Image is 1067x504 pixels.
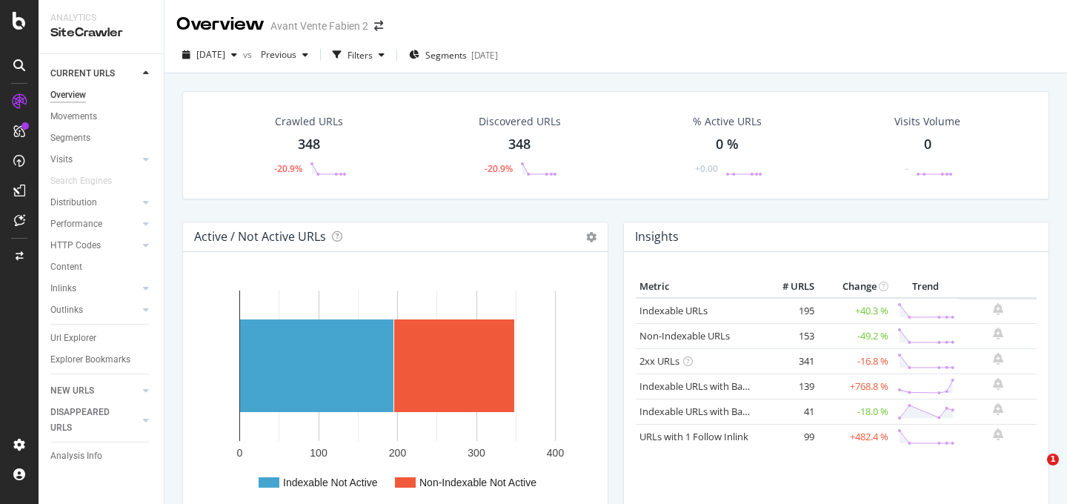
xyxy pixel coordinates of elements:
[892,276,959,298] th: Trend
[243,48,255,61] span: vs
[471,49,498,62] div: [DATE]
[50,130,153,146] a: Segments
[50,66,139,82] a: CURRENT URLS
[759,348,818,374] td: 341
[905,162,908,175] div: -
[924,135,931,154] div: 0
[693,114,762,129] div: % Active URLs
[818,348,892,374] td: -16.8 %
[716,135,739,154] div: 0 %
[818,399,892,424] td: -18.0 %
[274,162,302,175] div: -20.9%
[50,238,101,253] div: HTTP Codes
[50,66,115,82] div: CURRENT URLS
[586,232,596,242] i: Options
[468,447,485,459] text: 300
[759,424,818,449] td: 99
[50,331,96,346] div: Url Explorer
[50,109,97,125] div: Movements
[176,43,243,67] button: [DATE]
[639,304,708,317] a: Indexable URLs
[639,430,748,443] a: URLs with 1 Follow Inlink
[818,276,892,298] th: Change
[50,87,86,103] div: Overview
[639,379,763,393] a: Indexable URLs with Bad H1
[894,114,960,129] div: Visits Volume
[50,383,139,399] a: NEW URLS
[993,303,1003,315] div: bell-plus
[270,19,368,33] div: Avant Vente Fabien 2
[50,195,97,210] div: Distribution
[639,405,801,418] a: Indexable URLs with Bad Description
[695,162,718,175] div: +0.00
[50,152,139,168] a: Visits
[50,302,83,318] div: Outlinks
[508,135,531,154] div: 348
[237,447,243,459] text: 0
[50,448,153,464] a: Analysis Info
[759,276,818,298] th: # URLS
[50,216,102,232] div: Performance
[635,227,679,247] h4: Insights
[50,87,153,103] a: Overview
[50,383,94,399] div: NEW URLS
[759,298,818,324] td: 195
[818,298,892,324] td: +40.3 %
[479,114,561,129] div: Discovered URLs
[759,374,818,399] td: 139
[639,329,730,342] a: Non-Indexable URLs
[348,49,373,62] div: Filters
[389,447,407,459] text: 200
[639,354,679,368] a: 2xx URLs
[818,374,892,399] td: +768.8 %
[50,130,90,146] div: Segments
[283,477,378,488] text: Indexable Not Active
[485,162,513,175] div: -20.9%
[50,259,82,275] div: Content
[419,477,536,488] text: Non-Indexable Not Active
[50,152,73,168] div: Visits
[993,378,1003,390] div: bell-plus
[547,447,565,459] text: 400
[1017,454,1052,489] iframe: Intercom live chat
[50,448,102,464] div: Analysis Info
[636,276,759,298] th: Metric
[50,405,125,436] div: DISAPPEARED URLS
[403,43,504,67] button: Segments[DATE]
[50,352,153,368] a: Explorer Bookmarks
[196,48,225,61] span: 2025 Sep. 10th
[298,135,320,154] div: 348
[50,281,76,296] div: Inlinks
[255,43,314,67] button: Previous
[50,173,127,189] a: Search Engines
[176,12,265,37] div: Overview
[50,405,139,436] a: DISAPPEARED URLS
[310,447,328,459] text: 100
[255,48,296,61] span: Previous
[759,399,818,424] td: 41
[50,173,112,189] div: Search Engines
[275,114,343,129] div: Crawled URLs
[50,12,152,24] div: Analytics
[993,353,1003,365] div: bell-plus
[993,428,1003,440] div: bell-plus
[194,227,326,247] h4: Active / Not Active URLs
[50,302,139,318] a: Outlinks
[759,323,818,348] td: 153
[327,43,390,67] button: Filters
[50,195,139,210] a: Distribution
[818,323,892,348] td: -49.2 %
[50,331,153,346] a: Url Explorer
[818,424,892,449] td: +482.4 %
[50,259,153,275] a: Content
[425,49,467,62] span: Segments
[1047,454,1059,465] span: 1
[993,403,1003,415] div: bell-plus
[50,109,153,125] a: Movements
[50,216,139,232] a: Performance
[50,238,139,253] a: HTTP Codes
[50,281,139,296] a: Inlinks
[50,24,152,42] div: SiteCrawler
[50,352,130,368] div: Explorer Bookmarks
[993,328,1003,339] div: bell-plus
